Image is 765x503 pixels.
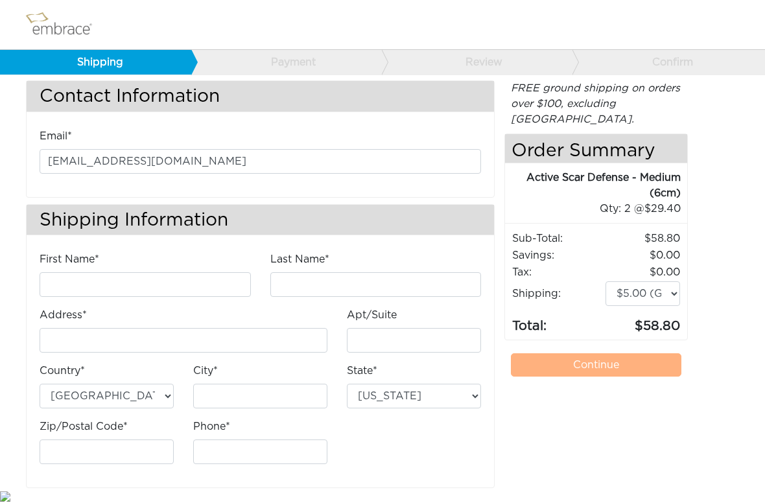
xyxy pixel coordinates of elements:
[505,134,687,163] h4: Order Summary
[40,128,72,144] label: Email*
[191,50,382,75] a: Payment
[23,8,107,41] img: logo.png
[605,230,681,247] td: 58.80
[572,50,763,75] a: Confirm
[27,81,494,111] h3: Contact Information
[512,230,604,247] td: Sub-Total:
[512,247,604,264] td: Savings :
[40,251,99,267] label: First Name*
[270,251,329,267] label: Last Name*
[193,419,230,434] label: Phone*
[644,204,681,214] span: 29.40
[40,363,85,379] label: Country*
[193,363,218,379] label: City*
[505,170,681,201] div: Active Scar Defense - Medium (6cm)
[511,353,681,377] a: Continue
[347,363,377,379] label: State*
[347,307,397,323] label: Apt/Suite
[521,201,681,216] div: 2 @
[40,419,128,434] label: Zip/Postal Code*
[512,264,604,281] td: Tax:
[605,247,681,264] td: 0.00
[504,80,688,127] div: FREE ground shipping on orders over $100, excluding [GEOGRAPHIC_DATA].
[605,307,681,336] td: 58.80
[605,264,681,281] td: 0.00
[40,307,87,323] label: Address*
[512,281,604,307] td: Shipping:
[381,50,572,75] a: Review
[512,307,604,336] td: Total:
[27,205,494,235] h3: Shipping Information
